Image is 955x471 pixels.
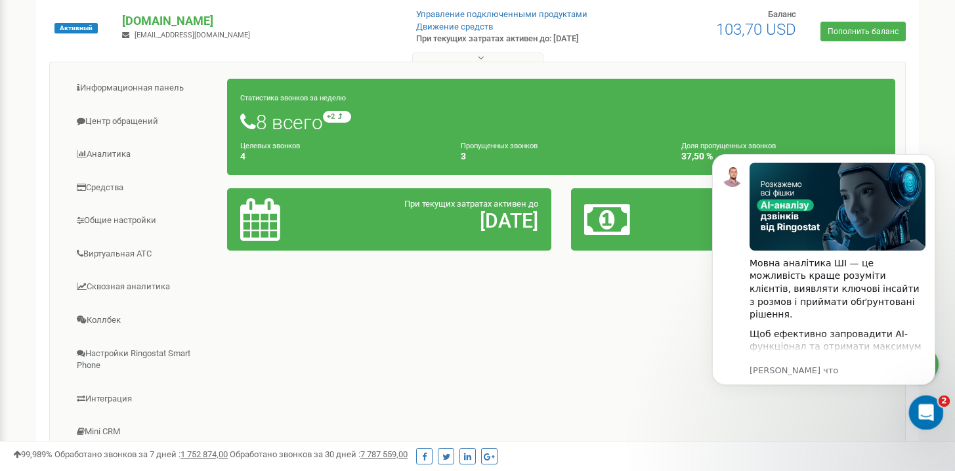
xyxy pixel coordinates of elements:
h2: 103,70 $ [690,210,882,232]
a: Управление подключенными продуктами [416,9,587,19]
small: Статистика звонков за неделю [240,94,346,102]
h1: 8 всего [240,111,882,133]
p: При текущих затратах активен до: [DATE] [416,33,616,45]
p: [DOMAIN_NAME] [122,12,394,30]
span: 103,70 USD [716,20,796,39]
small: +2 [323,111,351,123]
a: Mini CRM [60,416,228,448]
span: При текущих затратах активен до [404,199,538,209]
span: 99,989% [13,449,53,459]
small: Целевых звонков [240,142,300,150]
a: Интеграция [60,383,228,415]
span: Обработано звонков за 7 дней : [54,449,228,459]
span: Баланс [768,9,796,19]
small: Доля пропущенных звонков [681,142,776,150]
h4: 4 [240,152,441,161]
a: Центр обращений [60,106,228,138]
a: Средства [60,172,228,204]
a: Движение средств [416,22,493,31]
a: Пополнить баланс [820,22,906,41]
a: Настройки Ringostat Smart Phone [60,338,228,382]
span: Активный [54,23,98,33]
span: [EMAIL_ADDRESS][DOMAIN_NAME] [135,31,250,39]
a: Виртуальная АТС [60,238,228,270]
a: Общие настройки [60,205,228,237]
u: 1 752 874,00 [180,449,228,459]
span: Обработано звонков за 30 дней : [230,449,408,459]
a: Сквозная аналитика [60,271,228,303]
span: 2 [939,396,950,407]
small: Пропущенных звонков [461,142,538,150]
h2: [DATE] [346,210,538,232]
h4: 37,50 % [681,152,882,161]
a: Коллбек [60,304,228,337]
iframe: Intercom live chat [909,396,944,430]
h4: 3 [461,152,662,161]
a: Аналитика [60,138,228,171]
iframe: Intercom notifications сообщение [692,134,955,436]
u: 7 787 559,00 [360,449,408,459]
a: Информационная панель [60,72,228,104]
